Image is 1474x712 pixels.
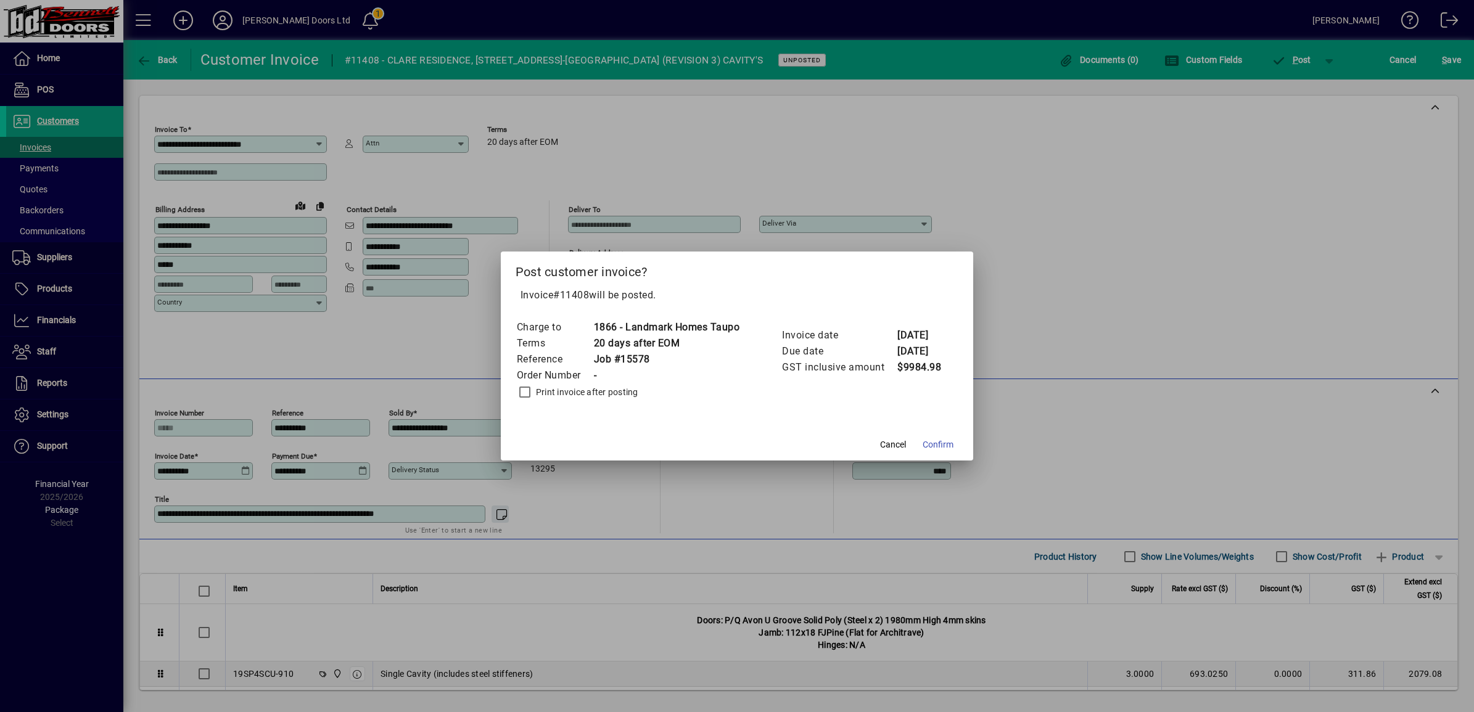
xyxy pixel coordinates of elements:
[593,319,740,335] td: 1866 - Landmark Homes Taupo
[880,438,906,451] span: Cancel
[516,351,593,367] td: Reference
[781,359,897,375] td: GST inclusive amount
[897,359,946,375] td: $9984.98
[501,252,974,287] h2: Post customer invoice?
[516,335,593,351] td: Terms
[593,351,740,367] td: Job #15578
[781,327,897,343] td: Invoice date
[533,386,638,398] label: Print invoice after posting
[897,343,946,359] td: [DATE]
[516,288,959,303] p: Invoice will be posted .
[923,438,953,451] span: Confirm
[897,327,946,343] td: [DATE]
[593,335,740,351] td: 20 days after EOM
[593,367,740,383] td: -
[516,319,593,335] td: Charge to
[553,289,589,301] span: #11408
[873,433,913,456] button: Cancel
[918,433,958,456] button: Confirm
[781,343,897,359] td: Due date
[516,367,593,383] td: Order Number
